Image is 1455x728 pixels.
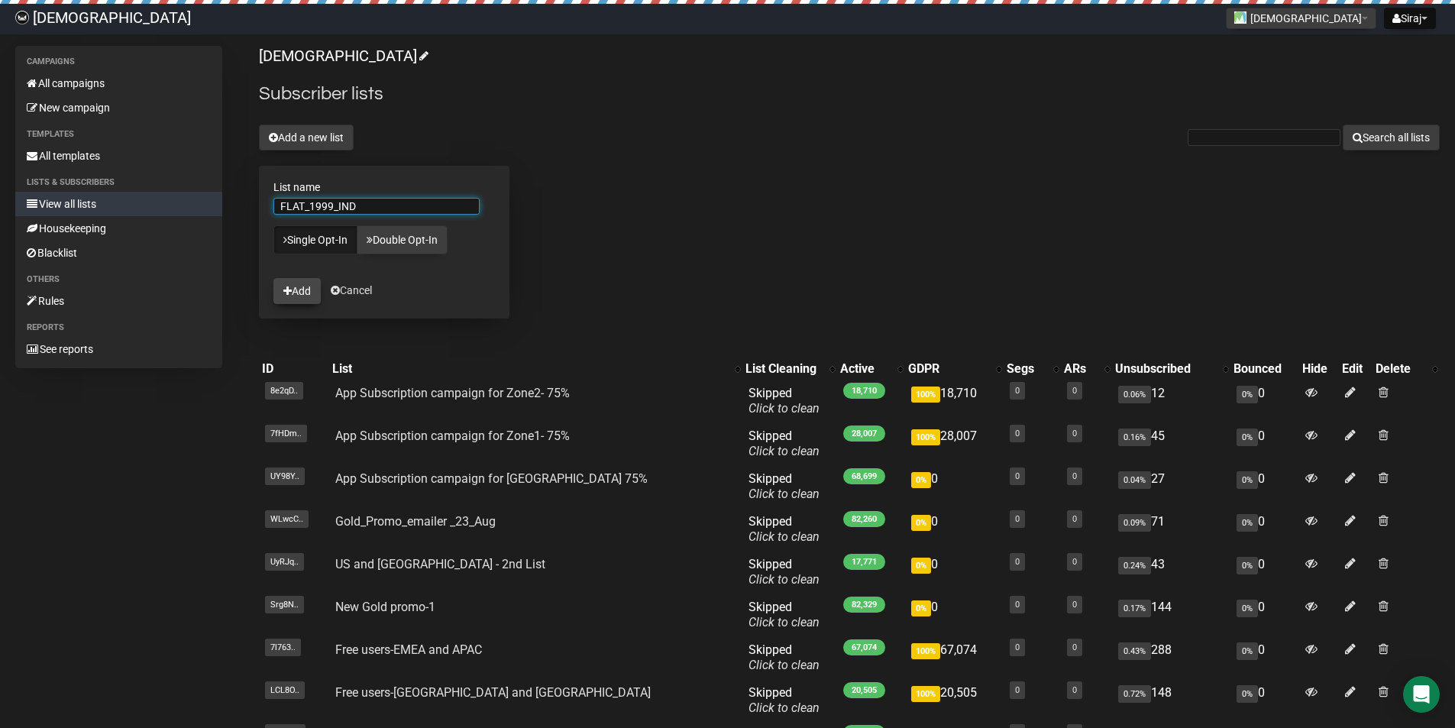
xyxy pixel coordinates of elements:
td: 0 [1230,422,1299,465]
th: Bounced: No sort applied, sorting is disabled [1230,358,1299,380]
span: 100% [911,429,940,445]
span: 0% [911,472,931,488]
img: 61ace9317f7fa0068652623cbdd82cc4 [15,11,29,24]
li: Lists & subscribers [15,173,222,192]
a: 0 [1015,685,1020,695]
div: Delete [1376,361,1424,377]
li: Others [15,270,222,289]
a: See reports [15,337,222,361]
a: 0 [1072,429,1077,438]
span: Skipped [749,600,820,629]
td: 0 [1230,508,1299,551]
div: ARs [1064,361,1097,377]
td: 18,710 [905,380,1004,422]
span: 100% [911,686,940,702]
a: View all lists [15,192,222,216]
div: Open Intercom Messenger [1403,676,1440,713]
span: 0.43% [1118,642,1151,660]
a: 0 [1015,471,1020,481]
span: 0% [911,515,931,531]
li: Templates [15,125,222,144]
a: Click to clean [749,487,820,501]
button: Add [273,278,321,304]
a: Click to clean [749,529,820,544]
a: 0 [1072,685,1077,695]
span: 67,074 [843,639,885,655]
th: ARs: No sort applied, activate to apply an ascending sort [1061,358,1112,380]
a: App Subscription campaign for [GEOGRAPHIC_DATA] 75% [335,471,648,486]
span: 0% [1237,514,1258,532]
span: UY98Y.. [265,468,305,485]
div: GDPR [908,361,988,377]
button: Search all lists [1343,125,1440,150]
span: 8e2qD.. [265,382,303,400]
div: ID [262,361,326,377]
a: Click to clean [749,572,820,587]
span: 0.04% [1118,471,1151,489]
input: The name of your new list [273,198,480,215]
td: 0 [905,465,1004,508]
div: List Cleaning [745,361,822,377]
a: App Subscription campaign for Zone1- 75% [335,429,570,443]
a: Single Opt-In [273,225,357,254]
a: Double Opt-In [357,225,448,254]
td: 0 [1230,465,1299,508]
a: Click to clean [749,700,820,715]
span: 0.16% [1118,429,1151,446]
th: Active: No sort applied, activate to apply an ascending sort [837,358,906,380]
td: 0 [905,551,1004,594]
td: 20,505 [905,679,1004,722]
a: Cancel [331,284,372,296]
span: 0.24% [1118,557,1151,574]
td: 0 [905,508,1004,551]
span: Skipped [749,429,820,458]
a: App Subscription campaign for Zone2- 75% [335,386,570,400]
span: 100% [911,387,940,403]
span: Skipped [749,685,820,715]
a: 0 [1015,386,1020,396]
span: 18,710 [843,383,885,399]
span: Srg8N.. [265,596,304,613]
h2: Subscriber lists [259,80,1440,108]
span: LCL8O.. [265,681,305,699]
td: 12 [1112,380,1230,422]
img: 1.jpg [1234,11,1246,24]
a: New Gold promo-1 [335,600,435,614]
div: Active [840,361,891,377]
th: ID: No sort applied, sorting is disabled [259,358,329,380]
span: 0% [1237,557,1258,574]
a: Blacklist [15,241,222,265]
td: 27 [1112,465,1230,508]
button: [DEMOGRAPHIC_DATA] [1226,8,1376,29]
div: Hide [1302,361,1336,377]
a: Gold_Promo_emailer _23_Aug [335,514,496,529]
td: 43 [1112,551,1230,594]
span: 0% [911,600,931,616]
td: 67,074 [905,636,1004,679]
td: 0 [1230,551,1299,594]
span: Skipped [749,557,820,587]
a: Free users-[GEOGRAPHIC_DATA] and [GEOGRAPHIC_DATA] [335,685,651,700]
span: 0.06% [1118,386,1151,403]
td: 148 [1112,679,1230,722]
span: Skipped [749,386,820,416]
div: Unsubscribed [1115,361,1215,377]
div: Bounced [1234,361,1296,377]
span: Skipped [749,471,820,501]
a: Rules [15,289,222,313]
a: 0 [1072,514,1077,524]
th: List: No sort applied, activate to apply an ascending sort [329,358,742,380]
a: 0 [1072,642,1077,652]
td: 0 [1230,679,1299,722]
span: 100% [911,643,940,659]
a: Click to clean [749,658,820,672]
span: 7l763.. [265,639,301,656]
span: 0% [1237,685,1258,703]
a: Housekeeping [15,216,222,241]
span: 0% [1237,642,1258,660]
td: 0 [905,594,1004,636]
span: 0.17% [1118,600,1151,617]
a: 0 [1015,557,1020,567]
span: 0% [1237,386,1258,403]
th: GDPR: No sort applied, activate to apply an ascending sort [905,358,1004,380]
